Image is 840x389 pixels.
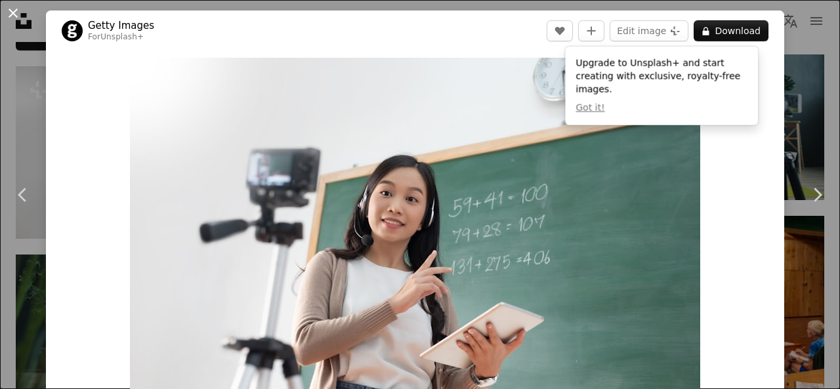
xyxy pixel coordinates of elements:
button: Like [547,20,573,41]
a: Unsplash+ [100,32,144,41]
img: Go to Getty Images's profile [62,20,83,41]
button: Got it! [576,102,604,115]
a: Getty Images [88,19,154,32]
a: Next [794,132,840,258]
button: Download [694,20,768,41]
button: Add to Collection [578,20,604,41]
div: For [88,32,154,43]
button: Edit image [610,20,688,41]
div: Upgrade to Unsplash+ and start creating with exclusive, royalty-free images. [565,47,758,125]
